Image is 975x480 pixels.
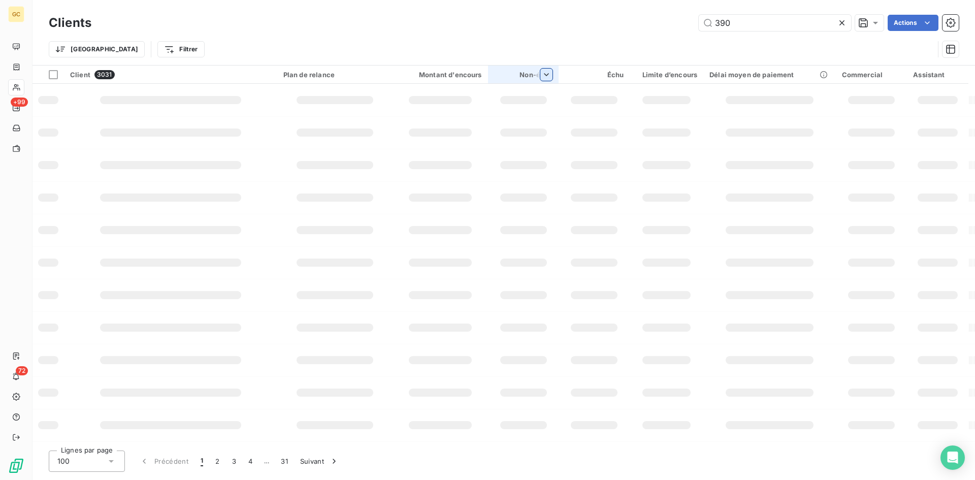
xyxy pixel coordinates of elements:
button: Actions [888,15,938,31]
div: Non-échu [494,71,553,79]
button: 31 [275,451,294,472]
button: Précédent [133,451,194,472]
div: Montant d'encours [399,71,482,79]
div: Échu [565,71,624,79]
span: 72 [16,366,28,375]
div: GC [8,6,24,22]
button: 2 [209,451,225,472]
span: 100 [57,456,70,466]
h3: Clients [49,14,91,32]
span: +99 [11,98,28,107]
div: Limite d’encours [636,71,697,79]
button: [GEOGRAPHIC_DATA] [49,41,145,57]
div: Plan de relance [283,71,386,79]
input: Rechercher [699,15,851,31]
button: Filtrer [157,41,204,57]
span: 1 [201,456,203,466]
span: 3031 [94,70,115,79]
button: 1 [194,451,209,472]
div: Délai moyen de paiement [709,71,830,79]
span: … [258,453,275,469]
img: Logo LeanPay [8,458,24,474]
span: Client [70,71,90,79]
div: Assistant [913,71,962,79]
button: Suivant [294,451,345,472]
button: 4 [242,451,258,472]
div: Open Intercom Messenger [940,445,965,470]
button: 3 [226,451,242,472]
div: Commercial [842,71,901,79]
